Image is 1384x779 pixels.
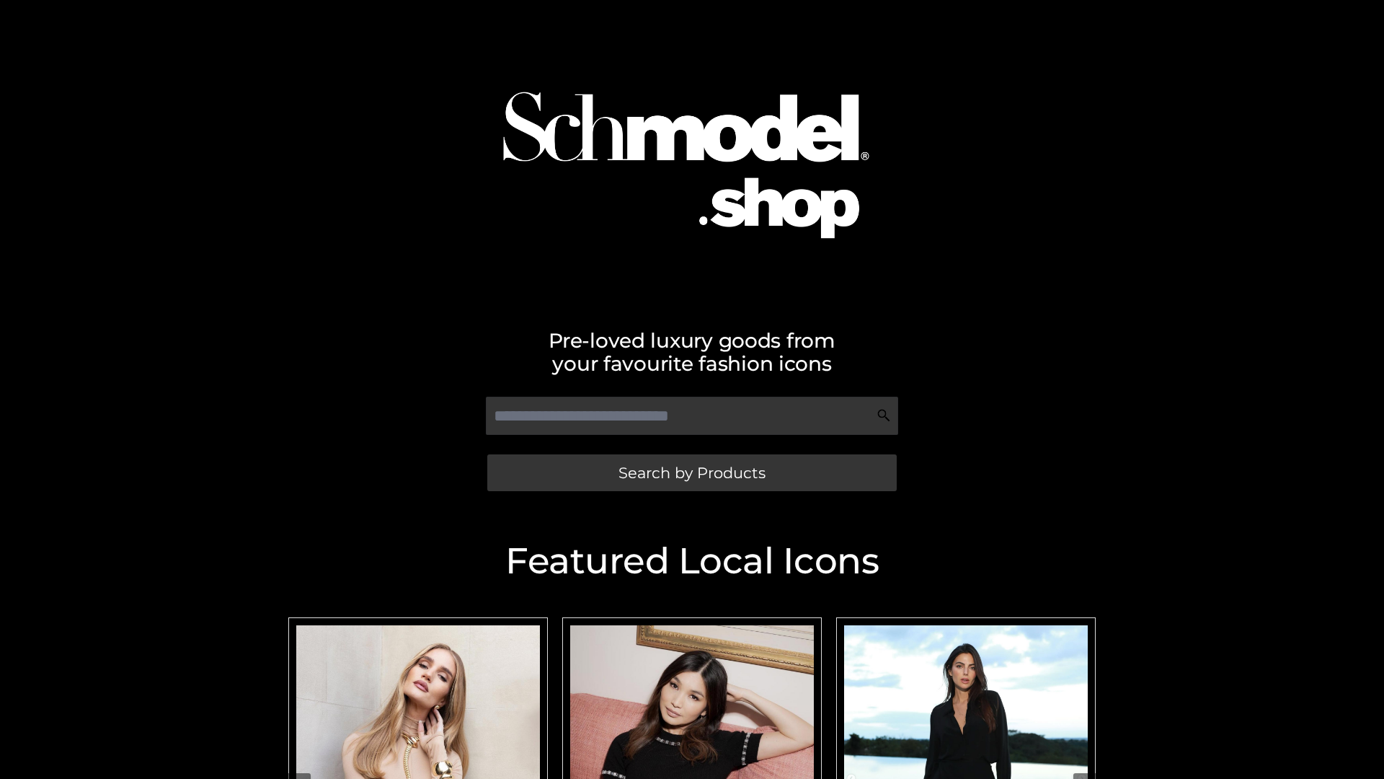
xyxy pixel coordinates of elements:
h2: Pre-loved luxury goods from your favourite fashion icons [281,329,1103,375]
span: Search by Products [618,465,766,480]
img: Search Icon [877,408,891,423]
h2: Featured Local Icons​ [281,543,1103,579]
a: Search by Products [487,454,897,491]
